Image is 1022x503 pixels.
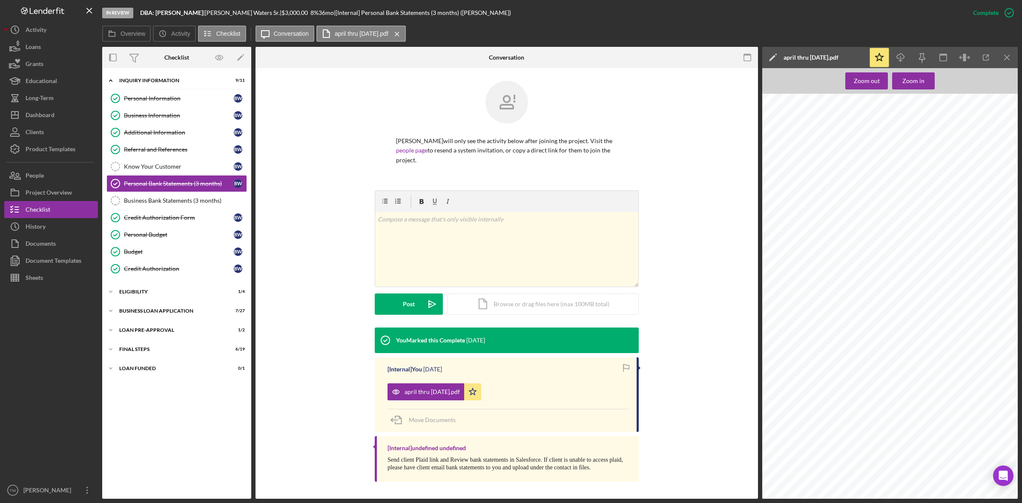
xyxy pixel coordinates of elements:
div: Sheets [26,269,43,288]
a: Additional InformationBW [106,124,247,141]
a: Credit Authorization FormBW [106,209,247,226]
button: Post [375,293,443,315]
div: B W [234,94,242,103]
div: B W [234,162,242,171]
div: B W [234,179,242,188]
button: People [4,167,98,184]
div: B W [234,128,242,137]
div: 8 % [310,9,319,16]
button: Checklist [4,201,98,218]
div: In Review [102,8,133,18]
div: B W [234,145,242,154]
button: Move Documents [388,409,464,431]
div: Personal Bank Statements (3 months) [124,180,234,187]
button: Sheets [4,269,98,286]
div: | [Internal] Personal Bank Statements (3 months) ([PERSON_NAME]) [334,9,511,16]
div: Checklist [26,201,50,220]
div: Additional Information [124,129,234,136]
button: Complete [965,4,1018,21]
label: Checklist [216,30,241,37]
div: INQUIRY INFORMATION [119,78,224,83]
a: Referral and ReferencesBW [106,141,247,158]
div: Business Bank Statements (3 months) [124,197,247,204]
div: 36 mo [319,9,334,16]
button: Project Overview [4,184,98,201]
a: Business Bank Statements (3 months) [106,192,247,209]
a: Know Your CustomerBW [106,158,247,175]
a: Personal InformationBW [106,90,247,107]
div: | [140,9,205,16]
div: Budget [124,248,234,255]
div: FINAL STEPS [119,347,224,352]
div: B W [234,111,242,120]
div: Dashboard [26,106,55,126]
button: april thru [DATE].pdf [316,26,406,42]
div: Referral and References [124,146,234,153]
div: Checklist [164,54,189,61]
div: Post [403,293,415,315]
div: Educational [26,72,57,92]
div: Document Templates [26,252,81,271]
div: Conversation [489,54,524,61]
button: Checklist [198,26,246,42]
time: 2025-08-12 15:31 [423,366,442,373]
div: 6 / 19 [230,347,245,352]
a: History [4,218,98,235]
div: LOAN FUNDED [119,366,224,371]
div: Personal Information [124,95,234,102]
div: Complete [973,4,999,21]
button: Conversation [255,26,315,42]
div: ELIGIBILITY [119,289,224,294]
a: Credit AuthorizationBW [106,260,247,277]
div: Zoom out [854,72,880,89]
div: Project Overview [26,184,72,203]
button: april thru [DATE].pdf [388,383,481,400]
button: Educational [4,72,98,89]
div: Documents [26,235,56,254]
label: Overview [121,30,145,37]
div: april thru [DATE].pdf [405,388,460,395]
div: B W [234,264,242,273]
div: You Marked this Complete [396,337,465,344]
label: Conversation [274,30,309,37]
a: Long-Term [4,89,98,106]
button: Dashboard [4,106,98,124]
div: 0 / 1 [230,366,245,371]
button: Overview [102,26,151,42]
div: Know Your Customer [124,163,234,170]
div: 9 / 11 [230,78,245,83]
div: 7 / 27 [230,308,245,313]
button: Activity [4,21,98,38]
a: Loans [4,38,98,55]
button: TW[PERSON_NAME] [4,482,98,499]
div: [PERSON_NAME] Waters Sr. | [205,9,281,16]
div: [PERSON_NAME] [21,482,77,501]
div: [Internal] You [388,366,422,373]
div: Long-Term [26,89,54,109]
div: People [26,167,44,186]
button: Grants [4,55,98,72]
div: 1 / 4 [230,289,245,294]
div: History [26,218,46,237]
div: $3,000.00 [281,9,310,16]
a: Business InformationBW [106,107,247,124]
span: Send client Plaid link and Review bank statements in Salesforce. If client is unable to access pl... [388,457,623,471]
div: Credit Authorization [124,265,234,272]
span: Move Documents [409,416,456,423]
button: Product Templates [4,141,98,158]
label: Activity [171,30,190,37]
button: Clients [4,124,98,141]
button: Document Templates [4,252,98,269]
a: people page [396,147,428,154]
div: [Internal] undefined undefined [388,445,466,451]
div: Product Templates [26,141,75,160]
button: Zoom out [845,72,888,89]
